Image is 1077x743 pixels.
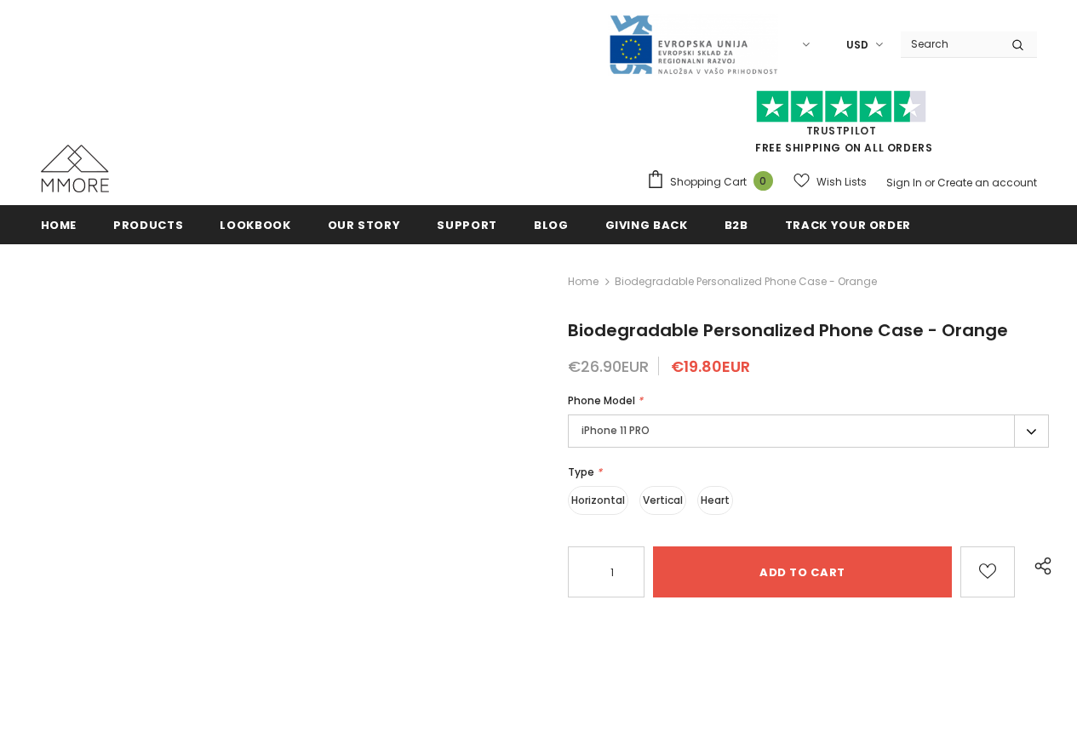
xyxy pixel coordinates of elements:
[568,318,1008,342] span: Biodegradable Personalized Phone Case - Orange
[534,217,569,233] span: Blog
[639,486,686,515] label: Vertical
[220,217,290,233] span: Lookbook
[41,145,109,192] img: MMORE Cases
[793,167,867,197] a: Wish Lists
[328,217,401,233] span: Our Story
[725,205,748,243] a: B2B
[697,486,733,515] label: Heart
[785,205,911,243] a: Track your order
[806,123,877,138] a: Trustpilot
[568,465,594,479] span: Type
[220,205,290,243] a: Lookbook
[756,90,926,123] img: Trust Pilot Stars
[725,217,748,233] span: B2B
[605,217,688,233] span: Giving back
[615,271,877,292] span: Biodegradable Personalized Phone Case - Orange
[568,271,599,292] a: Home
[646,98,1037,155] span: FREE SHIPPING ON ALL ORDERS
[608,37,778,51] a: Javni Razpis
[568,393,635,408] span: Phone Model
[670,174,747,191] span: Shopping Cart
[816,174,867,191] span: Wish Lists
[41,205,77,243] a: Home
[785,217,911,233] span: Track your order
[41,217,77,233] span: Home
[886,175,922,190] a: Sign In
[925,175,935,190] span: or
[937,175,1037,190] a: Create an account
[753,171,773,191] span: 0
[671,356,750,377] span: €19.80EUR
[605,205,688,243] a: Giving back
[846,37,868,54] span: USD
[113,217,183,233] span: Products
[437,217,497,233] span: support
[568,356,649,377] span: €26.90EUR
[653,546,952,597] input: Add to cart
[113,205,183,243] a: Products
[328,205,401,243] a: Our Story
[534,205,569,243] a: Blog
[646,169,782,195] a: Shopping Cart 0
[608,14,778,76] img: Javni Razpis
[901,31,999,56] input: Search Site
[437,205,497,243] a: support
[568,486,628,515] label: Horizontal
[568,414,1049,448] label: iPhone 11 PRO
